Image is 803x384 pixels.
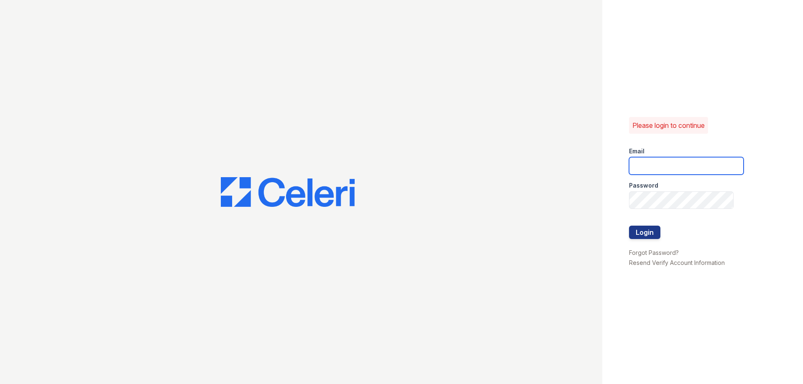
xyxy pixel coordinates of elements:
p: Please login to continue [632,120,705,130]
img: CE_Logo_Blue-a8612792a0a2168367f1c8372b55b34899dd931a85d93a1a3d3e32e68fde9ad4.png [221,177,355,207]
a: Forgot Password? [629,249,679,256]
label: Password [629,181,658,190]
button: Login [629,226,660,239]
label: Email [629,147,644,155]
a: Resend Verify Account Information [629,259,725,266]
